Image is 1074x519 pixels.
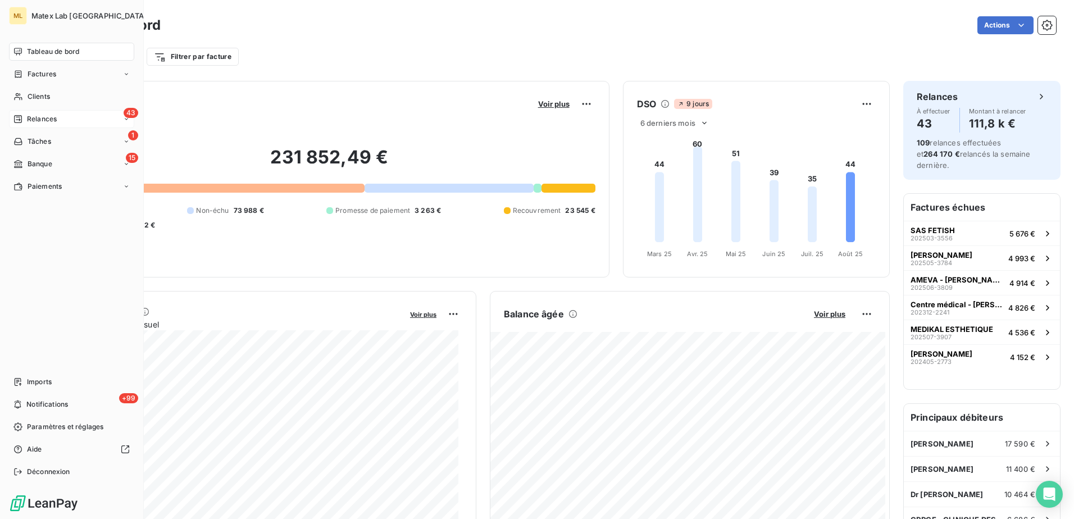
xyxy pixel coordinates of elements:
[1008,254,1035,263] span: 4 993 €
[911,358,952,365] span: 202405-2773
[63,318,402,330] span: Chiffre d'affaires mensuel
[917,108,950,115] span: À effectuer
[196,206,229,216] span: Non-échu
[9,110,134,128] a: 43Relances
[1008,328,1035,337] span: 4 536 €
[9,43,134,61] a: Tableau de bord
[969,115,1026,133] h4: 111,8 k €
[28,181,62,192] span: Paiements
[9,440,134,458] a: Aide
[407,309,440,319] button: Voir plus
[923,149,959,158] span: 264 170 €
[911,259,952,266] span: 202505-3784
[535,99,573,109] button: Voir plus
[1008,303,1035,312] span: 4 826 €
[904,270,1060,295] button: AMEVA - [PERSON_NAME]202506-38094 914 €
[9,494,79,512] img: Logo LeanPay
[147,48,239,66] button: Filtrer par facture
[814,309,845,318] span: Voir plus
[917,115,950,133] h4: 43
[911,439,973,448] span: [PERSON_NAME]
[9,177,134,195] a: Paiements
[904,404,1060,431] h6: Principaux débiteurs
[565,206,595,216] span: 23 545 €
[647,250,672,258] tspan: Mars 25
[801,250,823,258] tspan: Juil. 25
[640,119,695,128] span: 6 derniers mois
[917,138,1031,170] span: relances effectuées et relancés la semaine dernière.
[1009,279,1035,288] span: 4 914 €
[637,97,656,111] h6: DSO
[1036,481,1063,508] div: Open Intercom Messenger
[538,99,570,108] span: Voir plus
[9,7,27,25] div: ML
[911,465,973,474] span: [PERSON_NAME]
[26,399,68,409] span: Notifications
[234,206,264,216] span: 73 988 €
[725,250,746,258] tspan: Mai 25
[911,284,953,291] span: 202506-3809
[27,377,52,387] span: Imports
[335,206,410,216] span: Promesse de paiement
[9,418,134,436] a: Paramètres et réglages
[687,250,708,258] tspan: Avr. 25
[28,136,51,147] span: Tâches
[410,311,436,318] span: Voir plus
[28,69,56,79] span: Factures
[904,320,1060,344] button: MEDIKAL ESTHETIQUE202507-39074 536 €
[124,108,138,118] span: 43
[911,300,1004,309] span: Centre médical - [PERSON_NAME]
[63,146,595,180] h2: 231 852,49 €
[1010,353,1035,362] span: 4 152 €
[917,90,958,103] h6: Relances
[27,47,79,57] span: Tableau de bord
[911,226,955,235] span: SAS FETISH
[27,467,70,477] span: Déconnexion
[911,490,983,499] span: Dr [PERSON_NAME]
[904,295,1060,320] button: Centre médical - [PERSON_NAME]202312-22414 826 €
[27,114,57,124] span: Relances
[911,309,949,316] span: 202312-2241
[911,334,952,340] span: 202507-3907
[9,65,134,83] a: Factures
[9,373,134,391] a: Imports
[674,99,712,109] span: 9 jours
[415,206,441,216] span: 3 263 €
[1009,229,1035,238] span: 5 676 €
[1005,439,1035,448] span: 17 590 €
[904,194,1060,221] h6: Factures échues
[762,250,785,258] tspan: Juin 25
[917,138,930,147] span: 109
[838,250,863,258] tspan: Août 25
[9,88,134,106] a: Clients
[911,235,953,242] span: 202503-3556
[904,245,1060,270] button: [PERSON_NAME]202505-37844 993 €
[911,275,1005,284] span: AMEVA - [PERSON_NAME]
[28,159,52,169] span: Banque
[1006,465,1035,474] span: 11 400 €
[513,206,561,216] span: Recouvrement
[911,349,972,358] span: [PERSON_NAME]
[9,133,134,151] a: 1Tâches
[969,108,1026,115] span: Montant à relancer
[911,251,972,259] span: [PERSON_NAME]
[126,153,138,163] span: 15
[977,16,1034,34] button: Actions
[504,307,564,321] h6: Balance âgée
[904,344,1060,369] button: [PERSON_NAME]202405-27734 152 €
[31,11,147,20] span: Matex Lab [GEOGRAPHIC_DATA]
[811,309,849,319] button: Voir plus
[28,92,50,102] span: Clients
[9,155,134,173] a: 15Banque
[128,130,138,140] span: 1
[27,422,103,432] span: Paramètres et réglages
[119,393,138,403] span: +99
[1004,490,1035,499] span: 10 464 €
[27,444,42,454] span: Aide
[904,221,1060,245] button: SAS FETISH202503-35565 676 €
[911,325,993,334] span: MEDIKAL ESTHETIQUE
[141,220,156,230] span: -2 €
